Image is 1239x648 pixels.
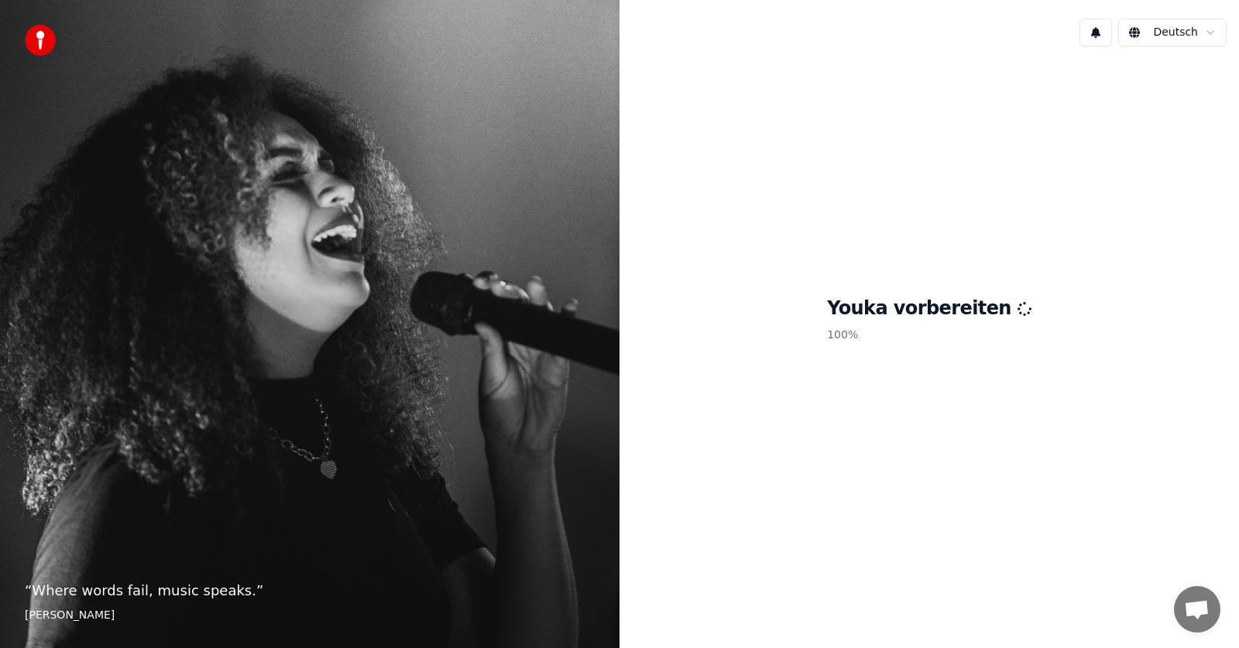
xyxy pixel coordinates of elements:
footer: [PERSON_NAME] [25,608,595,623]
h1: Youka vorbereiten [827,297,1031,321]
p: “ Where words fail, music speaks. ” [25,580,595,602]
div: Chat öffnen [1174,586,1220,633]
p: 100 % [827,321,1031,349]
img: youka [25,25,56,56]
